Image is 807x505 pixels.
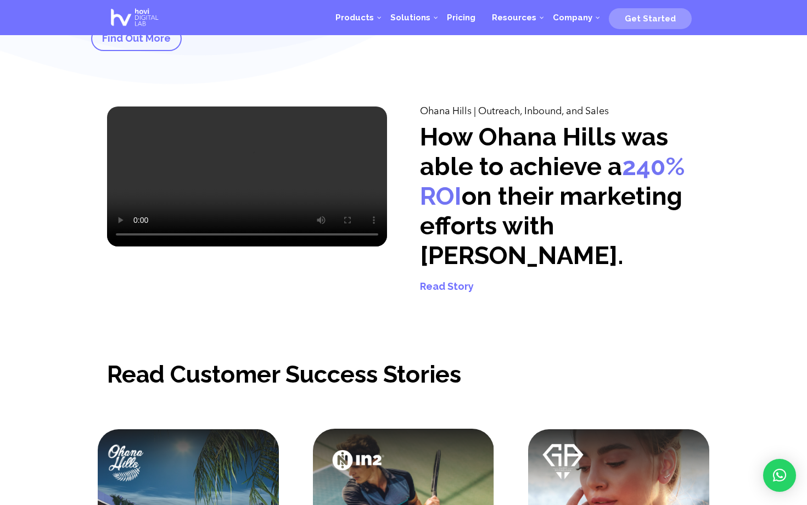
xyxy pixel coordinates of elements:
[439,1,484,34] a: Pricing
[420,122,700,271] p: How Ohana Hills was able to achieve a on their marketing efforts with [PERSON_NAME].
[420,276,490,298] a: Read Story
[545,1,601,34] a: Company
[382,1,439,34] a: Solutions
[335,13,374,23] span: Products
[327,1,382,34] a: Products
[625,14,676,24] span: Get Started
[91,26,182,51] a: Find Out More
[107,362,700,393] h2: Read Customer Success Stories
[492,13,536,23] span: Resources
[420,152,685,211] span: 240% ROI
[553,13,592,23] span: Company
[447,13,475,23] span: Pricing
[609,9,692,26] a: Get Started
[390,13,430,23] span: Solutions
[484,1,545,34] a: Resources
[420,106,700,117] div: Ohana Hills | Outreach, Inbound, and Sales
